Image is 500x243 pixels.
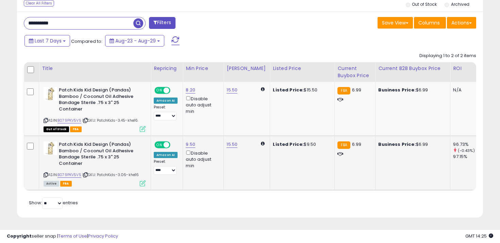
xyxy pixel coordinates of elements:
div: Disable auto adjust min [186,95,218,115]
div: Disable auto adjust min [186,149,218,169]
button: Save View [378,17,413,29]
div: Current B2B Buybox Price [378,65,447,72]
div: $6.99 [378,141,445,147]
b: Business Price: [378,141,416,147]
div: ROI [453,65,478,72]
a: B079PKV5V5 [57,172,81,178]
div: Amazon AI [154,152,178,158]
span: 2025-09-6 14:25 GMT [465,233,493,239]
b: Listed Price: [273,87,304,93]
label: Out of Stock [412,1,437,7]
span: Aug-23 - Aug-29 [115,37,156,44]
div: seller snap | | [7,233,118,240]
div: ASIN: [44,87,146,131]
span: Columns [418,19,440,26]
div: Displaying 1 to 2 of 2 items [419,53,476,59]
span: All listings that are currently out of stock and unavailable for purchase on Amazon [44,126,69,132]
button: Filters [149,17,176,29]
img: 41SXQmBaiAL._SL40_.jpg [44,87,57,101]
span: 6.99 [352,87,362,93]
div: Amazon AI [154,98,178,104]
small: (-0.43%) [458,148,475,153]
div: Current Buybox Price [337,65,372,79]
b: Listed Price: [273,141,304,147]
div: ASIN: [44,141,146,186]
span: Compared to: [71,38,102,45]
small: FBA [337,87,350,94]
span: FBA [60,181,72,187]
a: 15.50 [227,141,237,148]
span: ON [155,142,164,148]
img: 41SXQmBaiAL._SL40_.jpg [44,141,57,155]
button: Aug-23 - Aug-29 [105,35,164,47]
div: N/A [453,87,476,93]
label: Archived [451,1,469,7]
span: | SKU: PatchKids-3.45-khe16 [82,118,138,123]
span: | SKU: PatchKids-3.06-khe16 [82,172,139,177]
div: Repricing [154,65,180,72]
a: 15.50 [227,87,237,93]
small: FBA [337,141,350,149]
span: All listings currently available for purchase on Amazon [44,181,59,187]
div: 96.73% [453,141,481,147]
a: Terms of Use [58,233,87,239]
b: Patch Kids Kid Design (Pandas) Bamboo / Coconut Oil Adhesive Bandage Sterile .75 x 3" 25 Container [59,87,141,114]
span: OFF [169,142,180,148]
strong: Copyright [7,233,32,239]
div: $15.50 [273,87,329,93]
span: Show: entries [29,199,78,206]
div: Listed Price [273,65,332,72]
div: $6.99 [378,87,445,93]
div: 97.15% [453,154,481,160]
button: Last 7 Days [24,35,70,47]
div: Preset: [154,105,178,120]
a: B079PKV5V5 [57,118,81,123]
span: 6.99 [352,141,362,147]
div: $9.50 [273,141,329,147]
div: Min Price [186,65,221,72]
span: ON [155,88,164,93]
b: Business Price: [378,87,416,93]
a: Privacy Policy [88,233,118,239]
button: Columns [414,17,446,29]
span: OFF [169,88,180,93]
div: Preset: [154,159,178,175]
button: Actions [447,17,476,29]
div: Title [42,65,148,72]
span: FBA [70,126,82,132]
b: Patch Kids Kid Design (Pandas) Bamboo / Coconut Oil Adhesive Bandage Sterile .75 x 3" 25 Container [59,141,141,168]
div: [PERSON_NAME] [227,65,267,72]
a: 9.50 [186,141,195,148]
a: 8.20 [186,87,195,93]
span: Last 7 Days [35,37,62,44]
